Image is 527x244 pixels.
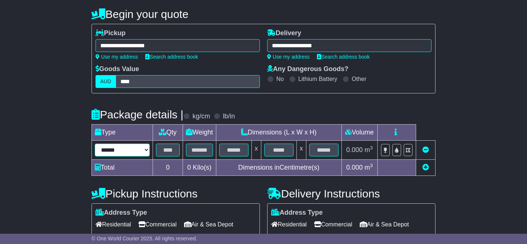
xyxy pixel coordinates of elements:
[352,75,366,82] label: Other
[360,219,409,230] span: Air & Sea Depot
[296,141,306,160] td: x
[276,75,284,82] label: No
[92,125,153,141] td: Type
[187,164,191,171] span: 0
[96,54,138,60] a: Use my address
[138,219,176,230] span: Commercial
[271,219,307,230] span: Residential
[271,209,323,217] label: Address Type
[96,75,116,88] label: AUD
[267,29,301,37] label: Delivery
[223,112,235,121] label: lb/in
[422,164,429,171] a: Add new item
[216,160,341,176] td: Dimensions in Centimetre(s)
[96,29,126,37] label: Pickup
[91,236,197,241] span: © One World Courier 2025. All rights reserved.
[317,54,370,60] a: Search address book
[341,125,377,141] td: Volume
[216,125,341,141] td: Dimensions (L x W x H)
[267,65,348,73] label: Any Dangerous Goods?
[153,125,183,141] td: Qty
[422,146,429,154] a: Remove this item
[346,164,363,171] span: 0.000
[267,54,310,60] a: Use my address
[370,163,373,168] sup: 3
[267,188,436,200] h4: Delivery Instructions
[346,146,363,154] span: 0.000
[145,54,198,60] a: Search address book
[96,209,147,217] label: Address Type
[96,65,139,73] label: Goods Value
[251,141,261,160] td: x
[91,8,436,20] h4: Begin your quote
[183,160,216,176] td: Kilo(s)
[193,112,210,121] label: kg/cm
[370,145,373,151] sup: 3
[298,75,337,82] label: Lithium Battery
[365,146,373,154] span: m
[92,160,153,176] td: Total
[314,219,352,230] span: Commercial
[365,164,373,171] span: m
[183,125,216,141] td: Weight
[153,160,183,176] td: 0
[184,219,233,230] span: Air & Sea Depot
[96,219,131,230] span: Residential
[91,188,260,200] h4: Pickup Instructions
[91,108,183,121] h4: Package details |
